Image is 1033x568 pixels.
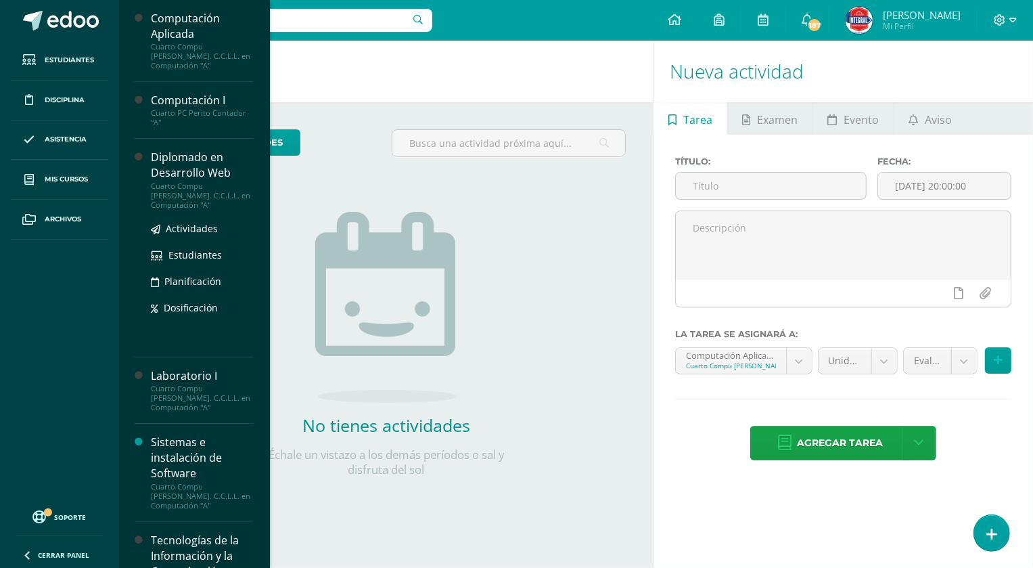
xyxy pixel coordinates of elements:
[675,156,867,167] label: Título:
[819,348,897,374] a: Unidad 4
[675,329,1011,339] label: La tarea se asignará a:
[683,104,712,136] span: Tarea
[151,11,254,42] div: Computación Aplicada
[676,173,866,199] input: Título
[151,181,254,210] div: Cuarto Compu [PERSON_NAME]. C.C.L.L. en Computación "A"
[151,150,254,209] a: Diplomado en Desarrollo WebCuarto Compu [PERSON_NAME]. C.C.L.L. en Computación "A"
[676,348,811,374] a: Computación Aplicada 'A'Cuarto Compu [PERSON_NAME]. C.C.L.L. en Computación
[846,7,873,34] img: 5b05793df8038e2f74dd67e63a03d3f6.png
[904,348,977,374] a: Evaluación de Bimestre (40.0%)
[151,435,254,481] div: Sistemas e instalación de Software
[883,20,961,32] span: Mi Perfil
[128,9,432,32] input: Busca un usuario...
[877,156,1011,167] label: Fecha:
[151,384,254,412] div: Cuarto Compu [PERSON_NAME]. C.C.L.L. en Computación "A"
[166,222,218,235] span: Actividades
[670,41,1017,102] h1: Nueva actividad
[151,108,254,127] div: Cuarto PC Perito Contador "A"
[45,95,85,106] span: Disciplina
[11,121,108,160] a: Asistencia
[653,102,727,135] a: Tarea
[251,447,522,477] p: Échale un vistazo a los demás períodos o sal y disfruta del sol
[878,173,1011,199] input: Fecha de entrega
[797,427,883,460] span: Agregar tarea
[807,18,822,32] span: 187
[164,275,221,288] span: Planificación
[11,81,108,121] a: Disciplina
[813,102,894,135] a: Evento
[151,368,254,384] div: Laboratorio I
[11,200,108,240] a: Archivos
[829,348,861,374] span: Unidad 4
[151,42,254,70] div: Cuarto Compu [PERSON_NAME]. C.C.L.L. en Computación "A"
[392,130,626,156] input: Busca una actividad próxima aquí...
[914,348,941,374] span: Evaluación de Bimestre (40.0%)
[151,368,254,412] a: Laboratorio ICuarto Compu [PERSON_NAME]. C.C.L.L. en Computación "A"
[883,8,961,22] span: [PERSON_NAME]
[686,348,775,361] div: Computación Aplicada 'A'
[686,361,775,370] div: Cuarto Compu [PERSON_NAME]. C.C.L.L. en Computación
[844,104,879,136] span: Evento
[315,212,457,403] img: no_activities.png
[164,301,218,314] span: Dosificación
[16,507,103,525] a: Soporte
[925,104,952,136] span: Aviso
[55,512,87,522] span: Soporte
[151,482,254,510] div: Cuarto Compu [PERSON_NAME]. C.C.L.L. en Computación "A"
[151,93,254,127] a: Computación ICuarto PC Perito Contador "A"
[757,104,798,136] span: Examen
[11,160,108,200] a: Mis cursos
[151,221,254,236] a: Actividades
[151,274,254,289] a: Planificación
[151,435,254,510] a: Sistemas e instalación de SoftwareCuarto Compu [PERSON_NAME]. C.C.L.L. en Computación "A"
[151,11,254,70] a: Computación AplicadaCuarto Compu [PERSON_NAME]. C.C.L.L. en Computación "A"
[151,300,254,315] a: Dosificación
[168,248,222,261] span: Estudiantes
[45,174,88,185] span: Mis cursos
[45,134,87,145] span: Asistencia
[38,550,89,560] span: Cerrar panel
[894,102,967,135] a: Aviso
[728,102,812,135] a: Examen
[151,150,254,181] div: Diplomado en Desarrollo Web
[151,93,254,108] div: Computación I
[45,214,81,225] span: Archivos
[251,414,522,437] h2: No tienes actividades
[135,41,637,102] h1: Actividades
[11,41,108,81] a: Estudiantes
[45,55,94,66] span: Estudiantes
[151,247,254,263] a: Estudiantes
